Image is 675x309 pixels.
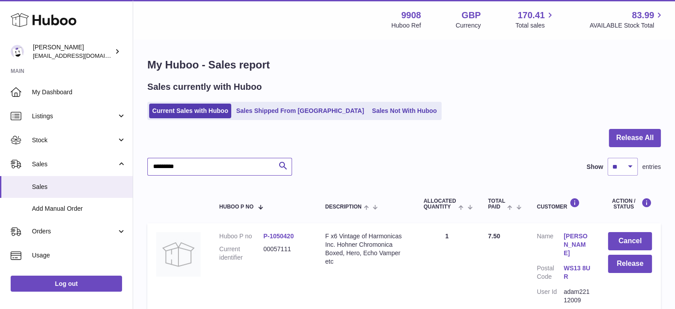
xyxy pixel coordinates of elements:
[219,232,263,241] dt: Huboo P no
[33,52,130,59] span: [EMAIL_ADDRESS][DOMAIN_NAME]
[32,251,126,260] span: Usage
[32,227,117,236] span: Orders
[33,43,113,60] div: [PERSON_NAME]
[401,9,421,21] strong: 9908
[11,45,24,58] img: internalAdmin-9908@internal.huboo.com
[219,204,253,210] span: Huboo P no
[32,183,126,191] span: Sales
[263,233,294,240] a: P-1050420
[587,163,603,171] label: Show
[32,205,126,213] span: Add Manual Order
[423,198,456,210] span: ALLOCATED Quantity
[564,232,590,257] a: [PERSON_NAME]
[589,9,664,30] a: 83.99 AVAILABLE Stock Total
[149,104,231,118] a: Current Sales with Huboo
[32,112,117,120] span: Listings
[609,129,661,147] button: Release All
[32,160,117,169] span: Sales
[488,233,500,240] span: 7.50
[369,104,440,118] a: Sales Not With Huboo
[325,232,406,266] div: F x6 Vintage of Harmonicas Inc. Hohner Chromonica Boxed, Hero, Echo Vamper etc
[233,104,367,118] a: Sales Shipped From [GEOGRAPHIC_DATA]
[325,204,362,210] span: Description
[642,163,661,171] span: entries
[537,264,564,283] dt: Postal Code
[263,245,307,262] dd: 00057111
[564,288,590,305] dd: adam22112009
[589,21,664,30] span: AVAILABLE Stock Total
[517,9,545,21] span: 170.41
[608,198,652,210] div: Action / Status
[564,264,590,281] a: WS13 8UR
[632,9,654,21] span: 83.99
[537,288,564,305] dt: User Id
[156,232,201,277] img: no-photo.jpg
[537,198,591,210] div: Customer
[147,58,661,72] h1: My Huboo - Sales report
[608,255,652,273] button: Release
[488,198,505,210] span: Total paid
[147,81,262,93] h2: Sales currently with Huboo
[515,21,555,30] span: Total sales
[219,245,263,262] dt: Current identifier
[32,88,126,96] span: My Dashboard
[608,232,652,250] button: Cancel
[456,21,481,30] div: Currency
[32,136,117,144] span: Stock
[515,9,555,30] a: 170.41 Total sales
[391,21,421,30] div: Huboo Ref
[537,232,564,260] dt: Name
[462,9,481,21] strong: GBP
[11,276,122,292] a: Log out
